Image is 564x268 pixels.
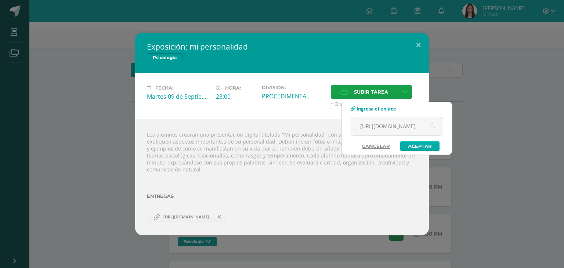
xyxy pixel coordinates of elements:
span: Subir tarea [354,85,388,99]
div: 23:00 [216,93,256,101]
span: * El tamaño máximo permitido es 50 MB [331,101,417,107]
a: Aceptar [400,141,440,151]
input: Ej. www.google.com [351,117,443,135]
div: Martes 09 de Septiembre [147,93,210,101]
div: Los alumnos crearán una presentación digital titulada "Mi personalidad" con al menos cinco diapos... [135,119,429,235]
span: Psicología [147,53,182,62]
span: Remover entrega [213,213,226,221]
label: Entregas [147,193,417,199]
label: División: [262,85,325,90]
span: Hora: [225,85,241,91]
button: Close (Esc) [408,33,429,58]
span: Fecha: [155,85,173,91]
h2: Exposición; mi personalidad [147,41,417,52]
div: PROCEDIMENTAL [262,92,325,100]
span: Ingresa el enlace [357,105,396,112]
a: https://www.canva.com/design/DAGyh0TSXyY/okKcaesBARneZUSsTY5x9A/edit?utm_content=DAGyh0TSXyY&utm_... [147,211,226,223]
span: [URL][DOMAIN_NAME] [160,214,213,220]
a: Cancelar [355,141,397,151]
